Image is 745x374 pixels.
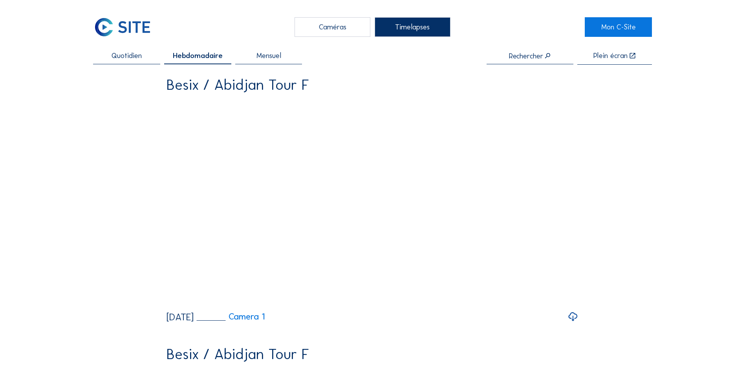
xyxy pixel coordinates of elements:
a: Mon C-Site [585,17,652,37]
div: Plein écran [593,52,628,60]
div: Caméras [295,17,370,37]
span: Hebdomadaire [173,52,223,60]
a: C-SITE Logo [93,17,160,37]
div: [DATE] [167,312,194,322]
img: C-SITE Logo [93,17,152,37]
video: Your browser does not support the video tag. [167,99,578,305]
div: Timelapses [375,17,450,37]
a: Camera 1 [197,312,265,321]
span: Mensuel [256,52,281,60]
div: Besix / Abidjan Tour F [167,347,309,361]
div: Besix / Abidjan Tour F [167,78,309,92]
span: Quotidien [112,52,142,60]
